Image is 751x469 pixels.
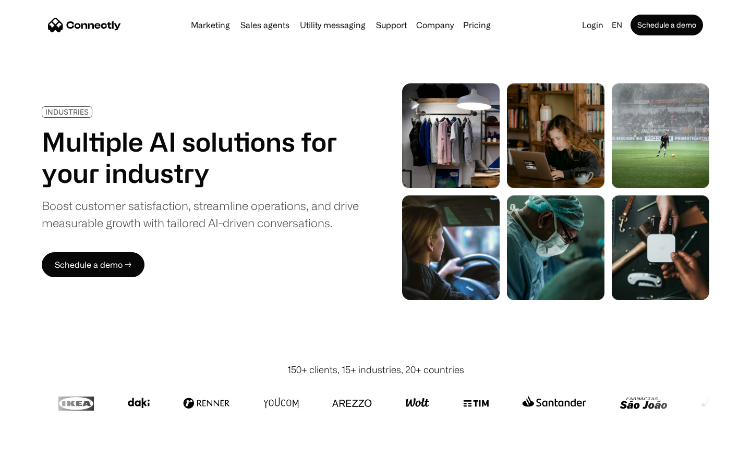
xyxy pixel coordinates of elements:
aside: Language selected: English [10,450,63,465]
h1: Multiple AI solutions for your industry [42,126,359,189]
div: 150+ clients, 15+ industries, 20+ countries [287,363,464,377]
a: Sales agents [236,21,294,29]
a: Schedule a demo [631,15,703,35]
div: Boost customer satisfaction, streamline operations, and drive measurable growth with tailored AI-... [42,197,359,231]
a: Support [372,21,411,29]
a: Login [578,18,608,32]
a: Pricing [459,21,495,29]
ul: Language list [21,451,63,465]
div: INDUSTRIES [45,108,89,116]
a: Marketing [187,21,234,29]
div: en [612,18,622,32]
div: Company [416,18,454,32]
a: Schedule a demo → [42,252,144,277]
a: Utility messaging [296,21,370,29]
